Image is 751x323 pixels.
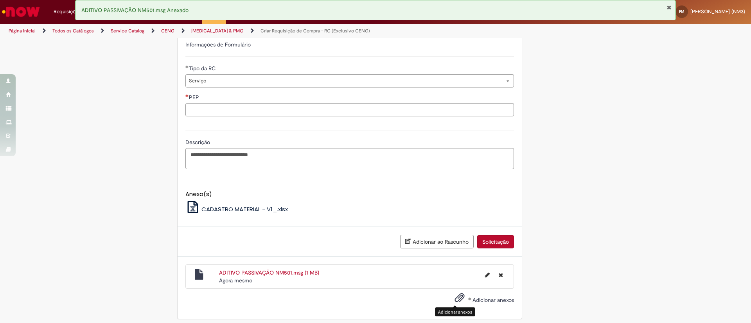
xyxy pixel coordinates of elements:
img: ServiceNow [1,4,41,20]
a: Service Catalog [111,28,144,34]
span: Agora mesmo [219,277,252,284]
span: Necessários [185,94,189,97]
a: Criar Requisição de Compra - RC (Exclusivo CENG) [261,28,370,34]
span: Obrigatório Preenchido [185,65,189,68]
span: PEP [189,94,201,101]
ul: Trilhas de página [6,24,495,38]
span: ADITIVO PASSIVAÇÃO NM501.msg Anexado [81,7,189,14]
a: ADITIVO PASSIVAÇÃO NM501.msg (1 MB) [219,269,319,276]
button: Excluir ADITIVO PASSIVAÇÃO NM501.msg [494,269,508,281]
label: Informações de Formulário [185,41,251,48]
a: Todos os Catálogos [52,28,94,34]
button: Solicitação [477,235,514,248]
span: Adicionar anexos [473,297,514,304]
button: Fechar Notificação [667,4,672,11]
span: Tipo da RC [189,65,217,72]
a: [MEDICAL_DATA] & PMO [191,28,244,34]
div: Adicionar anexos [435,307,475,316]
h5: Anexo(s) [185,191,514,198]
span: Serviço [189,75,498,87]
button: Adicionar anexos [453,291,467,309]
input: PEP [185,103,514,116]
span: Descrição [185,139,212,146]
span: CADASTRO MATERIAL - V1_.xlsx [201,205,288,213]
span: Requisições [54,8,81,16]
time: 30/09/2025 17:00:57 [219,277,252,284]
span: [PERSON_NAME] (NM3) [690,8,745,15]
span: FM [679,9,685,14]
button: Editar nome de arquivo ADITIVO PASSIVAÇÃO NM501.msg [480,269,494,281]
a: CENG [161,28,174,34]
textarea: Descrição [185,148,514,169]
a: CADASTRO MATERIAL - V1_.xlsx [185,205,288,213]
button: Adicionar ao Rascunho [400,235,474,248]
a: Página inicial [9,28,36,34]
